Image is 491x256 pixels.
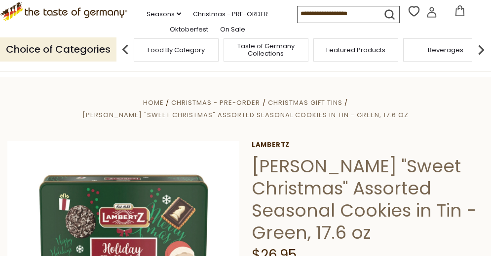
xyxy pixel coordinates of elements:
img: previous arrow [115,40,135,60]
a: Home [143,98,164,107]
a: Seasons [147,9,181,20]
a: Oktoberfest [170,24,208,35]
a: Beverages [428,46,463,54]
a: Christmas - PRE-ORDER [193,9,268,20]
a: [PERSON_NAME] "Sweet Christmas" Assorted Seasonal Cookies in Tin - Green, 17.6 oz [82,110,409,120]
a: Food By Category [148,46,205,54]
a: Taste of Germany Collections [227,42,305,57]
img: next arrow [471,40,491,60]
a: Featured Products [326,46,385,54]
a: Lambertz [252,141,484,149]
a: Christmas - PRE-ORDER [171,98,260,107]
a: Christmas Gift Tins [268,98,342,107]
h1: [PERSON_NAME] "Sweet Christmas" Assorted Seasonal Cookies in Tin - Green, 17.6 oz [252,155,484,244]
a: On Sale [220,24,245,35]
